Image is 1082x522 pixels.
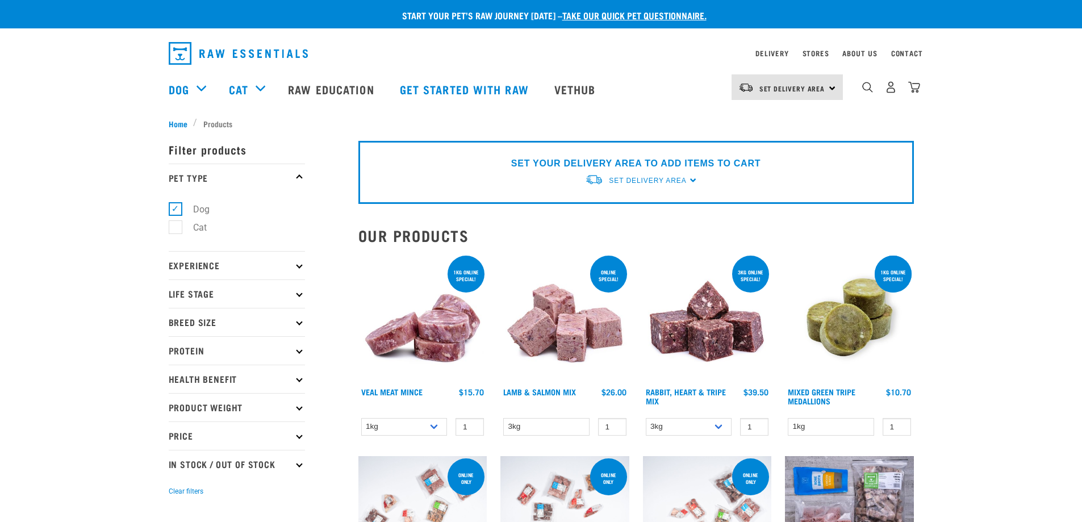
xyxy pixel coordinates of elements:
[732,466,769,490] div: Online Only
[862,82,873,93] img: home-icon-1@2x.png
[891,51,923,55] a: Contact
[785,253,914,382] img: Mixed Green Tripe
[169,81,189,98] a: Dog
[388,66,543,112] a: Get started with Raw
[169,42,308,65] img: Raw Essentials Logo
[503,390,576,394] a: Lamb & Salmon Mix
[169,279,305,308] p: Life Stage
[169,308,305,336] p: Breed Size
[448,264,484,287] div: 1kg online special!
[743,387,768,396] div: $39.50
[358,227,914,244] h2: Our Products
[456,418,484,436] input: 1
[562,12,707,18] a: take our quick pet questionnaire.
[590,264,627,287] div: ONLINE SPECIAL!
[886,387,911,396] div: $10.70
[500,253,629,382] img: 1029 Lamb Salmon Mix 01
[277,66,388,112] a: Raw Education
[169,164,305,192] p: Pet Type
[908,81,920,93] img: home-icon@2x.png
[169,336,305,365] p: Protein
[755,51,788,55] a: Delivery
[601,387,626,396] div: $26.00
[169,450,305,478] p: In Stock / Out Of Stock
[803,51,829,55] a: Stores
[169,393,305,421] p: Product Weight
[732,264,769,287] div: 3kg online special!
[842,51,877,55] a: About Us
[229,81,248,98] a: Cat
[169,118,194,130] a: Home
[511,157,761,170] p: SET YOUR DELIVERY AREA TO ADD ITEMS TO CART
[609,177,686,185] span: Set Delivery Area
[759,86,825,90] span: Set Delivery Area
[885,81,897,93] img: user.png
[169,118,187,130] span: Home
[169,135,305,164] p: Filter products
[175,220,211,235] label: Cat
[169,251,305,279] p: Experience
[543,66,610,112] a: Vethub
[883,418,911,436] input: 1
[169,118,914,130] nav: breadcrumbs
[459,387,484,396] div: $15.70
[590,466,627,490] div: Online Only
[169,421,305,450] p: Price
[160,37,923,69] nav: dropdown navigation
[448,466,484,490] div: Online Only
[361,390,423,394] a: Veal Meat Mince
[643,253,772,382] img: 1175 Rabbit Heart Tripe Mix 01
[875,264,912,287] div: 1kg online special!
[169,486,203,496] button: Clear filters
[169,365,305,393] p: Health Benefit
[740,418,768,436] input: 1
[175,202,214,216] label: Dog
[788,390,855,403] a: Mixed Green Tripe Medallions
[598,418,626,436] input: 1
[646,390,726,403] a: Rabbit, Heart & Tripe Mix
[738,82,754,93] img: van-moving.png
[358,253,487,382] img: 1160 Veal Meat Mince Medallions 01
[585,174,603,186] img: van-moving.png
